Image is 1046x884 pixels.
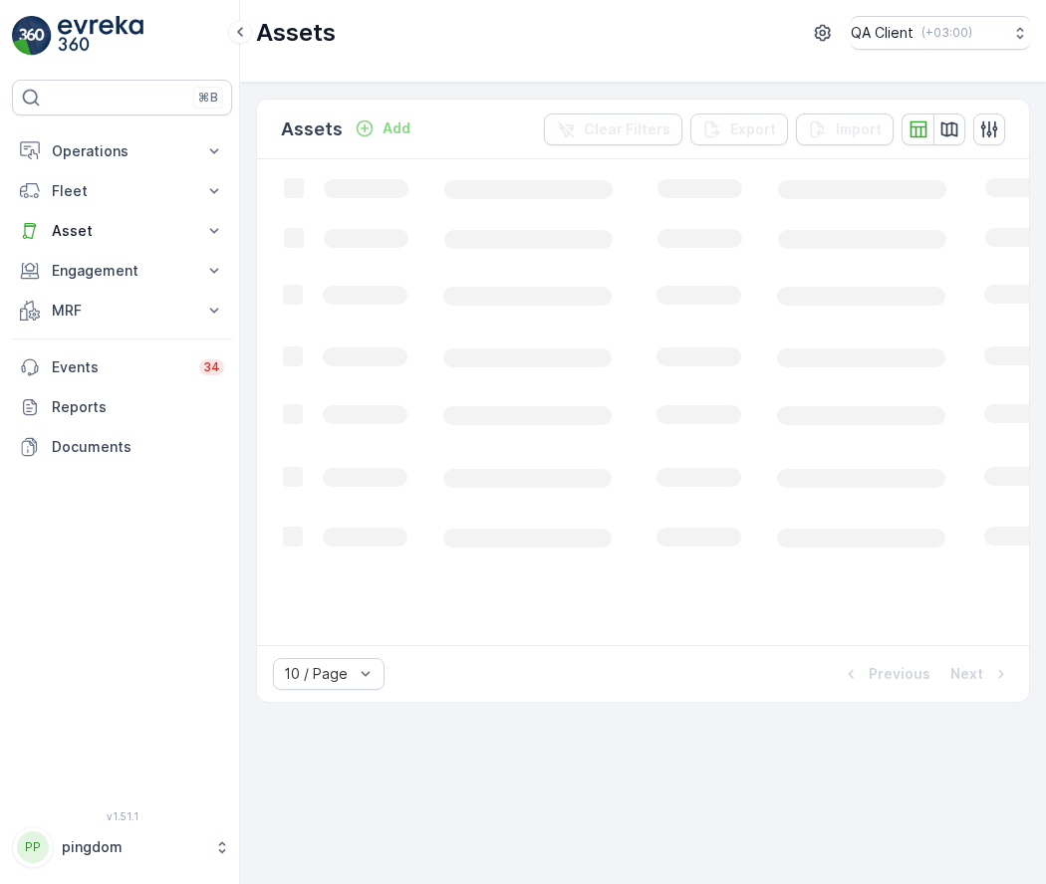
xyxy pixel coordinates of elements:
[203,359,220,375] p: 34
[950,664,983,684] p: Next
[347,116,418,140] button: Add
[12,211,232,251] button: Asset
[52,437,224,457] p: Documents
[12,291,232,331] button: MRF
[851,16,1030,50] button: QA Client(+03:00)
[52,397,224,417] p: Reports
[383,118,410,138] p: Add
[921,25,972,41] p: ( +03:00 )
[690,113,788,145] button: Export
[62,837,204,857] p: pingdom
[851,23,914,43] p: QA Client
[52,357,187,377] p: Events
[256,17,336,49] p: Assets
[948,662,1013,686] button: Next
[17,831,49,863] div: PP
[281,115,343,143] p: Assets
[12,347,232,387] a: Events34
[52,141,192,161] p: Operations
[12,387,232,427] a: Reports
[12,131,232,171] button: Operations
[198,90,218,106] p: ⌘B
[12,826,232,868] button: PPpingdom
[544,113,682,145] button: Clear Filters
[52,261,192,281] p: Engagement
[58,16,143,56] img: logo_light-DOdMpM7g.png
[836,119,882,139] p: Import
[839,662,932,686] button: Previous
[869,664,930,684] p: Previous
[730,119,776,139] p: Export
[584,119,670,139] p: Clear Filters
[52,221,192,241] p: Asset
[52,181,192,201] p: Fleet
[12,810,232,822] span: v 1.51.1
[52,301,192,321] p: MRF
[12,427,232,467] a: Documents
[12,171,232,211] button: Fleet
[12,16,52,56] img: logo
[12,251,232,291] button: Engagement
[796,113,894,145] button: Import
